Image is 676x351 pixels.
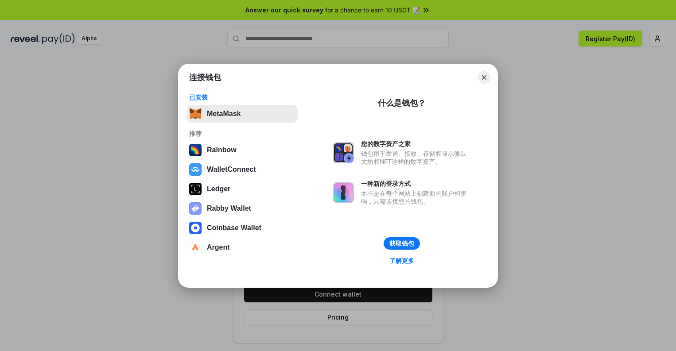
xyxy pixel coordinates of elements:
img: svg+xml,%3Csvg%20fill%3D%22none%22%20height%3D%2233%22%20viewBox%3D%220%200%2035%2033%22%20width%... [189,108,202,120]
div: 而不是在每个网站上创建新的账户和密码，只需连接您的钱包。 [361,189,471,205]
h1: 连接钱包 [189,72,221,83]
button: MetaMask [186,105,298,123]
div: 了解更多 [389,257,414,265]
img: svg+xml,%3Csvg%20xmlns%3D%22http%3A%2F%2Fwww.w3.org%2F2000%2Fsvg%22%20fill%3D%22none%22%20viewBox... [333,142,354,163]
div: 获取钱包 [389,239,414,247]
button: 获取钱包 [384,237,420,250]
div: 您的数字资产之家 [361,140,471,148]
img: svg+xml,%3Csvg%20width%3D%2228%22%20height%3D%2228%22%20viewBox%3D%220%200%2028%2028%22%20fill%3D... [189,241,202,254]
div: 一种新的登录方式 [361,180,471,188]
div: 什么是钱包？ [378,98,426,108]
div: Coinbase Wallet [207,224,261,232]
button: Close [478,71,490,84]
button: Rabby Wallet [186,200,298,217]
img: svg+xml,%3Csvg%20width%3D%22120%22%20height%3D%22120%22%20viewBox%3D%220%200%20120%20120%22%20fil... [189,144,202,156]
div: Rainbow [207,146,237,154]
button: Rainbow [186,141,298,159]
img: svg+xml,%3Csvg%20xmlns%3D%22http%3A%2F%2Fwww.w3.org%2F2000%2Fsvg%22%20fill%3D%22none%22%20viewBox... [189,202,202,215]
div: 钱包用于发送、接收、存储和显示像以太坊和NFT这样的数字资产。 [361,150,471,166]
div: Ledger [207,185,230,193]
button: Argent [186,239,298,256]
a: 了解更多 [384,255,420,266]
img: svg+xml,%3Csvg%20xmlns%3D%22http%3A%2F%2Fwww.w3.org%2F2000%2Fsvg%22%20fill%3D%22none%22%20viewBox... [333,182,354,203]
div: 已安装 [189,93,295,101]
div: MetaMask [207,110,241,118]
button: Ledger [186,180,298,198]
div: Rabby Wallet [207,204,251,212]
button: WalletConnect [186,161,298,178]
button: Coinbase Wallet [186,219,298,237]
div: Argent [207,243,230,251]
img: svg+xml,%3Csvg%20width%3D%2228%22%20height%3D%2228%22%20viewBox%3D%220%200%2028%2028%22%20fill%3D... [189,163,202,176]
img: svg+xml,%3Csvg%20width%3D%2228%22%20height%3D%2228%22%20viewBox%3D%220%200%2028%2028%22%20fill%3D... [189,222,202,234]
div: 推荐 [189,130,295,138]
div: WalletConnect [207,166,256,174]
img: svg+xml,%3Csvg%20xmlns%3D%22http%3A%2F%2Fwww.w3.org%2F2000%2Fsvg%22%20width%3D%2228%22%20height%3... [189,183,202,195]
